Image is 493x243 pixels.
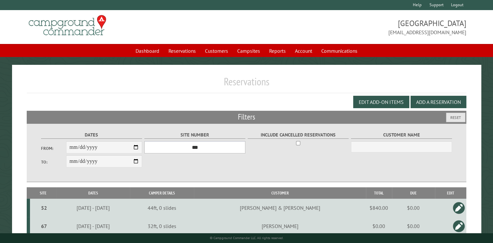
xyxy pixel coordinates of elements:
img: Campground Commander [27,13,108,38]
label: Customer Name [351,131,452,139]
label: Dates [41,131,142,139]
th: Site [30,187,57,199]
label: Site Number [144,131,246,139]
label: Include Cancelled Reservations [248,131,349,139]
a: Reports [265,45,290,57]
button: Reset [446,113,465,122]
a: Customers [201,45,232,57]
td: 44ft, 0 slides [130,199,194,217]
a: Dashboard [132,45,163,57]
h2: Filters [27,111,466,123]
td: $0.00 [392,199,435,217]
th: Customer [194,187,366,199]
a: Campsites [233,45,264,57]
h1: Reservations [27,75,466,93]
button: Add a Reservation [411,96,466,108]
div: 52 [33,205,55,211]
td: $0.00 [366,217,392,235]
th: Dates [56,187,130,199]
a: Account [291,45,316,57]
td: [PERSON_NAME] & [PERSON_NAME] [194,199,366,217]
td: $0.00 [392,217,435,235]
div: [DATE] - [DATE] [58,223,129,229]
label: To: [41,159,66,165]
th: Total [366,187,392,199]
th: Due [392,187,435,199]
th: Camper Details [130,187,194,199]
span: [GEOGRAPHIC_DATA] [EMAIL_ADDRESS][DOMAIN_NAME] [247,18,467,36]
div: [DATE] - [DATE] [58,205,129,211]
td: 32ft, 0 slides [130,217,194,235]
a: Communications [317,45,361,57]
a: Reservations [165,45,200,57]
td: $840.00 [366,199,392,217]
button: Edit Add-on Items [353,96,409,108]
th: Edit [435,187,467,199]
div: 67 [33,223,55,229]
label: From: [41,145,66,151]
small: © Campground Commander LLC. All rights reserved. [210,236,283,240]
td: [PERSON_NAME] [194,217,366,235]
